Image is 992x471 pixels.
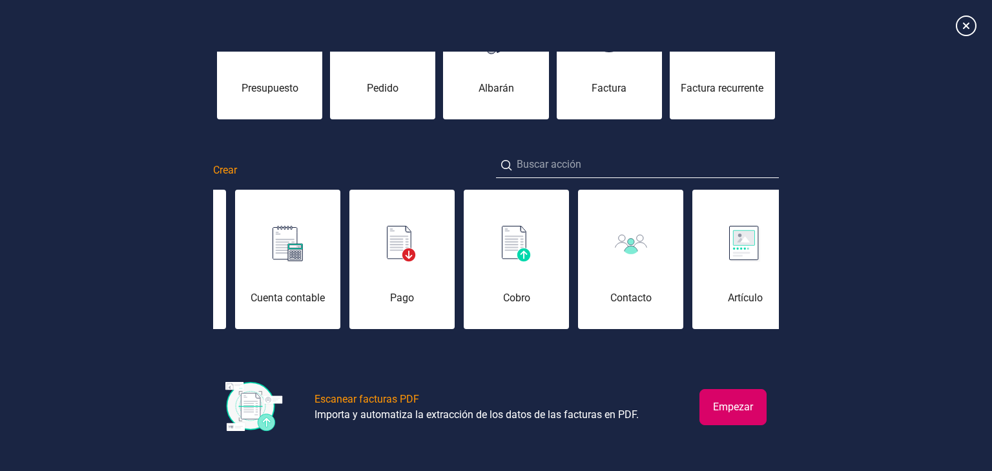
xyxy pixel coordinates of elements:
div: Pago [349,290,455,306]
img: img-cliente.svg [613,234,649,255]
div: Factura recurrente [670,81,775,96]
div: Pedido [330,81,435,96]
div: Presupuesto [217,81,322,96]
img: img-pago.svg [387,226,417,262]
div: Cuenta contable [235,290,340,306]
img: img-escanear-facturas-pdf.svg [225,382,284,432]
div: Artículo [692,290,798,306]
div: Factura [557,81,662,96]
input: Buscar acción [496,152,779,178]
div: Albarán [443,81,548,96]
img: img-cuenta-contable.svg [273,226,303,262]
img: img-articulo.svg [729,226,761,262]
div: Importa y automatiza la extracción de los datos de las facturas en PDF. [315,407,639,423]
button: Empezar [699,389,767,425]
div: Cobro [464,290,569,306]
div: Contacto [578,290,683,306]
span: Crear [213,163,237,178]
div: Escanear facturas PDF [315,392,419,407]
img: img-cobro.svg [502,226,532,262]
